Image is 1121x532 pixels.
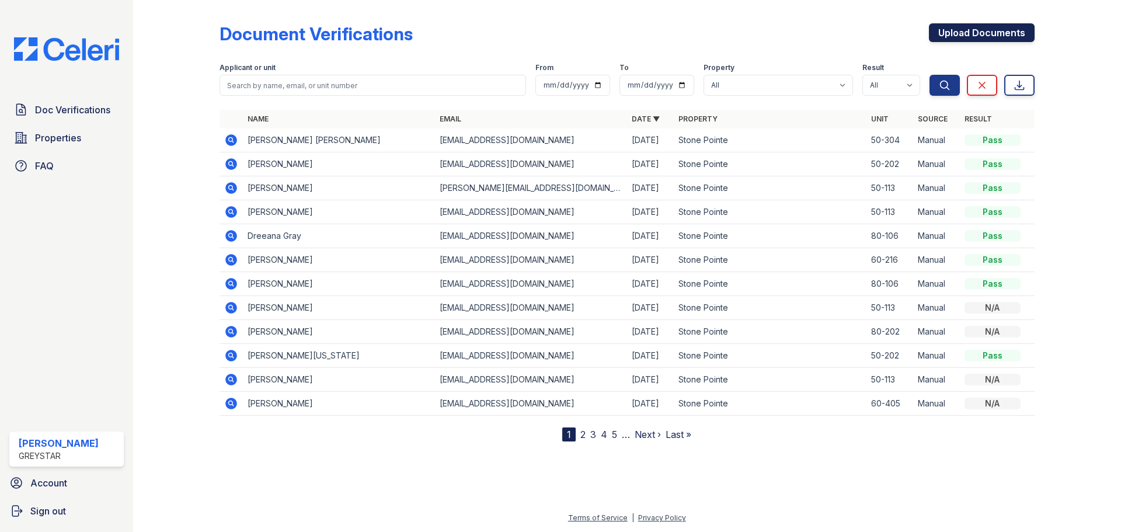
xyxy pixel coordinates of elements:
a: Upload Documents [929,23,1035,42]
td: Manual [913,200,960,224]
a: Terms of Service [568,513,628,522]
td: Stone Pointe [674,320,866,344]
td: Manual [913,224,960,248]
div: Pass [965,206,1021,218]
label: Result [862,63,884,72]
td: 60-216 [866,248,913,272]
div: Pass [965,182,1021,194]
div: 1 [562,427,576,441]
div: Pass [965,230,1021,242]
td: 80-202 [866,320,913,344]
div: [PERSON_NAME] [19,436,99,450]
a: 5 [612,429,617,440]
label: Applicant or unit [220,63,276,72]
div: N/A [965,326,1021,338]
td: [PERSON_NAME] [243,176,435,200]
td: 50-202 [866,152,913,176]
td: [PERSON_NAME] [243,200,435,224]
td: [DATE] [627,248,674,272]
a: Name [248,114,269,123]
td: [EMAIL_ADDRESS][DOMAIN_NAME] [435,200,627,224]
label: From [535,63,553,72]
div: Pass [965,254,1021,266]
td: 50-113 [866,176,913,200]
a: Account [5,471,128,495]
a: Date ▼ [632,114,660,123]
a: Source [918,114,948,123]
span: … [622,427,630,441]
td: 50-202 [866,344,913,368]
td: Stone Pointe [674,152,866,176]
td: [EMAIL_ADDRESS][DOMAIN_NAME] [435,296,627,320]
a: Privacy Policy [638,513,686,522]
td: [EMAIL_ADDRESS][DOMAIN_NAME] [435,344,627,368]
td: [PERSON_NAME] [243,152,435,176]
div: N/A [965,398,1021,409]
td: [DATE] [627,272,674,296]
td: [PERSON_NAME] [243,320,435,344]
label: To [619,63,629,72]
a: 2 [580,429,586,440]
a: 4 [601,429,607,440]
td: [PERSON_NAME] [243,272,435,296]
td: [EMAIL_ADDRESS][DOMAIN_NAME] [435,152,627,176]
td: Manual [913,320,960,344]
a: Property [678,114,718,123]
td: Stone Pointe [674,344,866,368]
span: Properties [35,131,81,145]
td: Manual [913,392,960,416]
a: Unit [871,114,889,123]
td: Stone Pointe [674,176,866,200]
td: [DATE] [627,224,674,248]
div: Pass [965,134,1021,146]
a: FAQ [9,154,124,178]
td: Stone Pointe [674,392,866,416]
img: CE_Logo_Blue-a8612792a0a2168367f1c8372b55b34899dd931a85d93a1a3d3e32e68fde9ad4.png [5,37,128,61]
span: FAQ [35,159,54,173]
td: [DATE] [627,296,674,320]
td: [EMAIL_ADDRESS][DOMAIN_NAME] [435,392,627,416]
a: Result [965,114,992,123]
span: Sign out [30,504,66,518]
a: Last » [666,429,691,440]
td: [EMAIL_ADDRESS][DOMAIN_NAME] [435,320,627,344]
td: Manual [913,296,960,320]
a: Email [440,114,461,123]
td: Stone Pointe [674,272,866,296]
td: Manual [913,272,960,296]
td: [PERSON_NAME] [PERSON_NAME] [243,128,435,152]
td: Manual [913,152,960,176]
div: Pass [965,350,1021,361]
a: Next › [635,429,661,440]
td: [DATE] [627,200,674,224]
td: [DATE] [627,368,674,392]
td: [EMAIL_ADDRESS][DOMAIN_NAME] [435,248,627,272]
input: Search by name, email, or unit number [220,75,526,96]
div: Pass [965,278,1021,290]
td: [EMAIL_ADDRESS][DOMAIN_NAME] [435,128,627,152]
td: [DATE] [627,128,674,152]
td: Manual [913,176,960,200]
td: [EMAIL_ADDRESS][DOMAIN_NAME] [435,368,627,392]
td: [PERSON_NAME][EMAIL_ADDRESS][DOMAIN_NAME] [435,176,627,200]
td: [EMAIL_ADDRESS][DOMAIN_NAME] [435,224,627,248]
td: [PERSON_NAME][US_STATE] [243,344,435,368]
td: 80-106 [866,272,913,296]
span: Account [30,476,67,490]
a: 3 [590,429,596,440]
button: Sign out [5,499,128,523]
td: Manual [913,128,960,152]
div: | [632,513,634,522]
td: Stone Pointe [674,200,866,224]
td: [DATE] [627,344,674,368]
td: Stone Pointe [674,224,866,248]
td: Stone Pointe [674,248,866,272]
td: [PERSON_NAME] [243,296,435,320]
a: Properties [9,126,124,149]
td: [DATE] [627,320,674,344]
div: Document Verifications [220,23,413,44]
td: 60-405 [866,392,913,416]
td: 50-113 [866,296,913,320]
div: N/A [965,374,1021,385]
td: [PERSON_NAME] [243,368,435,392]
